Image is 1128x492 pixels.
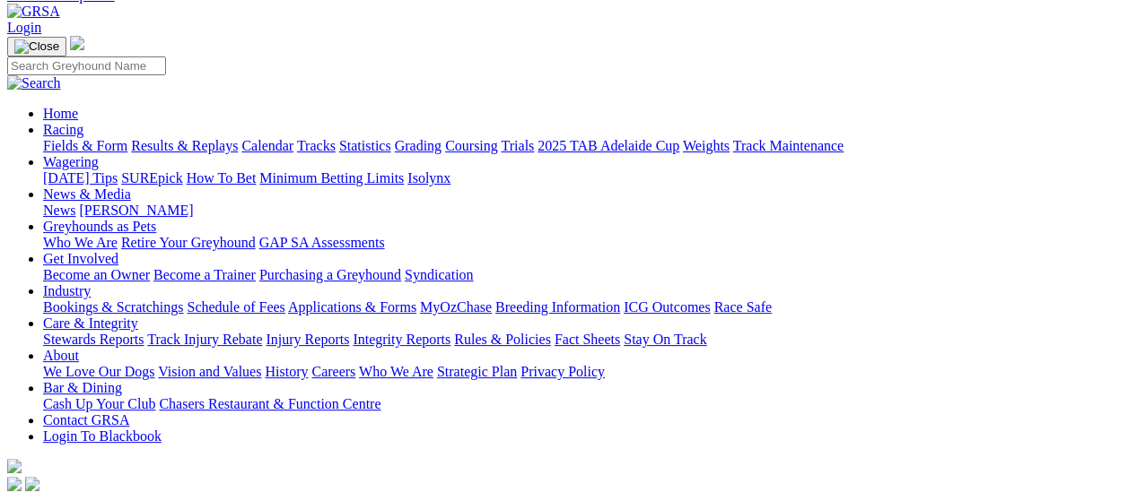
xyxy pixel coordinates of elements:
input: Search [7,56,166,75]
a: Bar & Dining [43,380,122,395]
a: Schedule of Fees [187,299,284,315]
a: Cash Up Your Club [43,396,155,411]
a: Calendar [241,138,293,153]
div: Racing [43,138,1121,154]
a: [DATE] Tips [43,170,118,186]
a: Integrity Reports [353,332,450,347]
a: Rules & Policies [454,332,551,347]
a: Who We Are [359,364,433,379]
a: Racing [43,122,83,137]
a: How To Bet [187,170,257,186]
a: Who We Are [43,235,118,250]
a: News & Media [43,186,131,202]
a: Weights [683,138,730,153]
a: GAP SA Assessments [259,235,385,250]
a: News [43,203,75,218]
a: Industry [43,283,91,298]
a: Coursing [445,138,498,153]
a: Stewards Reports [43,332,144,347]
a: Fields & Form [43,138,127,153]
a: Fact Sheets [555,332,620,347]
a: History [265,364,308,379]
img: Search [7,75,61,91]
a: Track Maintenance [733,138,844,153]
a: Become an Owner [43,267,150,282]
a: Race Safe [713,299,771,315]
a: Trials [501,138,534,153]
div: Wagering [43,170,1121,186]
img: GRSA [7,4,60,20]
a: ICG Outcomes [624,299,710,315]
a: Minimum Betting Limits [259,170,404,186]
a: Injury Reports [266,332,349,347]
a: MyOzChase [420,299,492,315]
a: Become a Trainer [153,267,256,282]
a: Care & Integrity [43,315,138,331]
a: Privacy Policy [520,364,605,379]
a: Login To Blackbook [43,428,162,444]
img: facebook.svg [7,477,22,491]
a: Bookings & Scratchings [43,299,183,315]
a: Tracks [297,138,336,153]
a: Retire Your Greyhound [121,235,256,250]
img: logo-grsa-white.png [70,36,84,50]
a: Careers [311,364,355,379]
a: Results & Replays [131,138,238,153]
a: Chasers Restaurant & Function Centre [159,396,380,411]
a: Isolynx [407,170,450,186]
div: Greyhounds as Pets [43,235,1121,251]
div: News & Media [43,203,1121,219]
img: twitter.svg [25,477,39,491]
div: About [43,364,1121,380]
a: Stay On Track [624,332,706,347]
img: Close [14,39,59,54]
div: Get Involved [43,267,1121,283]
a: Purchasing a Greyhound [259,267,401,282]
a: Login [7,20,41,35]
a: 2025 TAB Adelaide Cup [538,138,679,153]
img: logo-grsa-white.png [7,459,22,473]
a: Applications & Forms [288,299,416,315]
div: Industry [43,299,1121,315]
a: Strategic Plan [437,364,517,379]
a: Contact GRSA [43,412,129,427]
a: Statistics [339,138,391,153]
a: Track Injury Rebate [147,332,262,347]
a: Get Involved [43,251,118,266]
a: [PERSON_NAME] [79,203,193,218]
button: Toggle navigation [7,37,66,56]
a: We Love Our Dogs [43,364,154,379]
a: About [43,348,79,363]
a: Greyhounds as Pets [43,219,156,234]
a: Home [43,106,78,121]
div: Bar & Dining [43,396,1121,412]
a: Grading [395,138,442,153]
a: Wagering [43,154,99,169]
a: SUREpick [121,170,182,186]
a: Vision and Values [158,364,261,379]
a: Breeding Information [495,299,620,315]
div: Care & Integrity [43,332,1121,348]
a: Syndication [405,267,473,282]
